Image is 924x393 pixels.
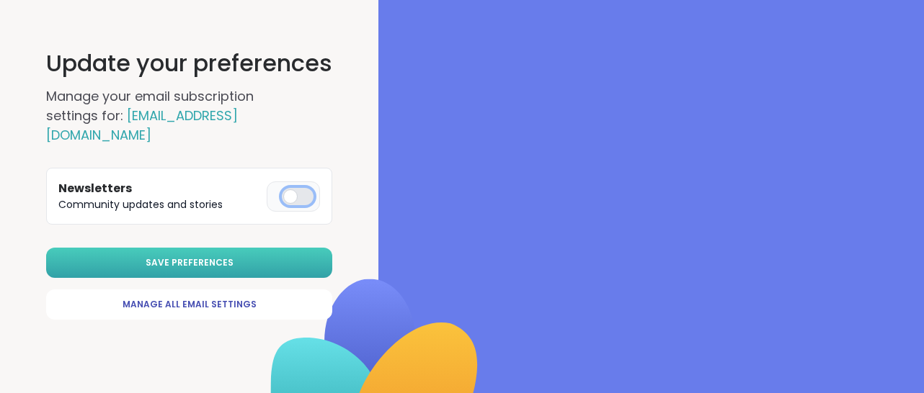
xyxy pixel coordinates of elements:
span: Save Preferences [146,256,234,269]
button: Save Preferences [46,248,332,278]
p: Community updates and stories [58,197,261,212]
h2: Manage your email subscription settings for: [46,86,306,145]
a: Manage All Email Settings [46,289,332,320]
span: [EMAIL_ADDRESS][DOMAIN_NAME] [46,107,238,144]
span: Manage All Email Settings [123,298,257,311]
h3: Newsletters [58,180,261,197]
h1: Update your preferences [46,46,332,81]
